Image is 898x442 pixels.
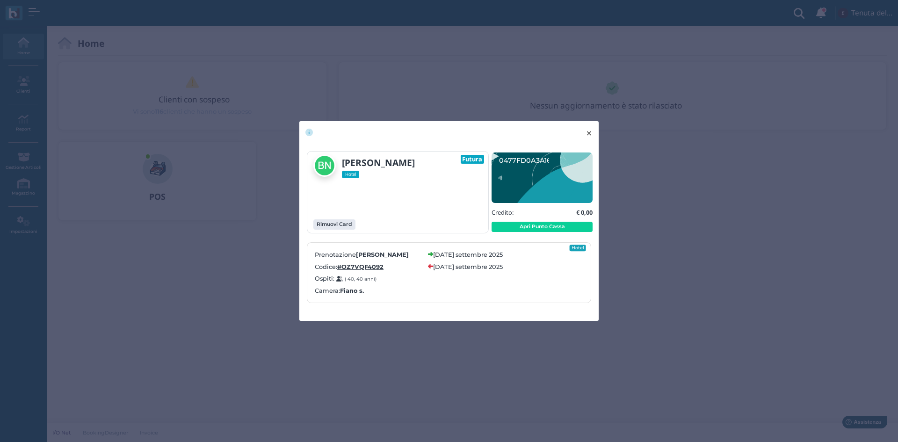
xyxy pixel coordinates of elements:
span: × [586,127,593,139]
span: Assistenza [28,7,62,14]
text: 0477FD0A3A1691 [499,156,558,165]
a: [PERSON_NAME] Hotel [313,154,438,178]
b: [PERSON_NAME] [356,251,409,258]
b: [PERSON_NAME] [342,156,415,169]
span: Hotel [342,171,360,178]
b: Futura [462,155,482,163]
button: Apri Punto Cassa [492,222,593,232]
div: Hotel [570,245,586,251]
img: Brian Noble [313,154,336,177]
label: Prenotazione [315,250,422,259]
button: Rimuovi Card [313,219,355,230]
h5: Credito: [492,209,514,216]
b: € 0,00 [576,208,593,217]
label: [DATE] settembre 2025 [433,250,503,259]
